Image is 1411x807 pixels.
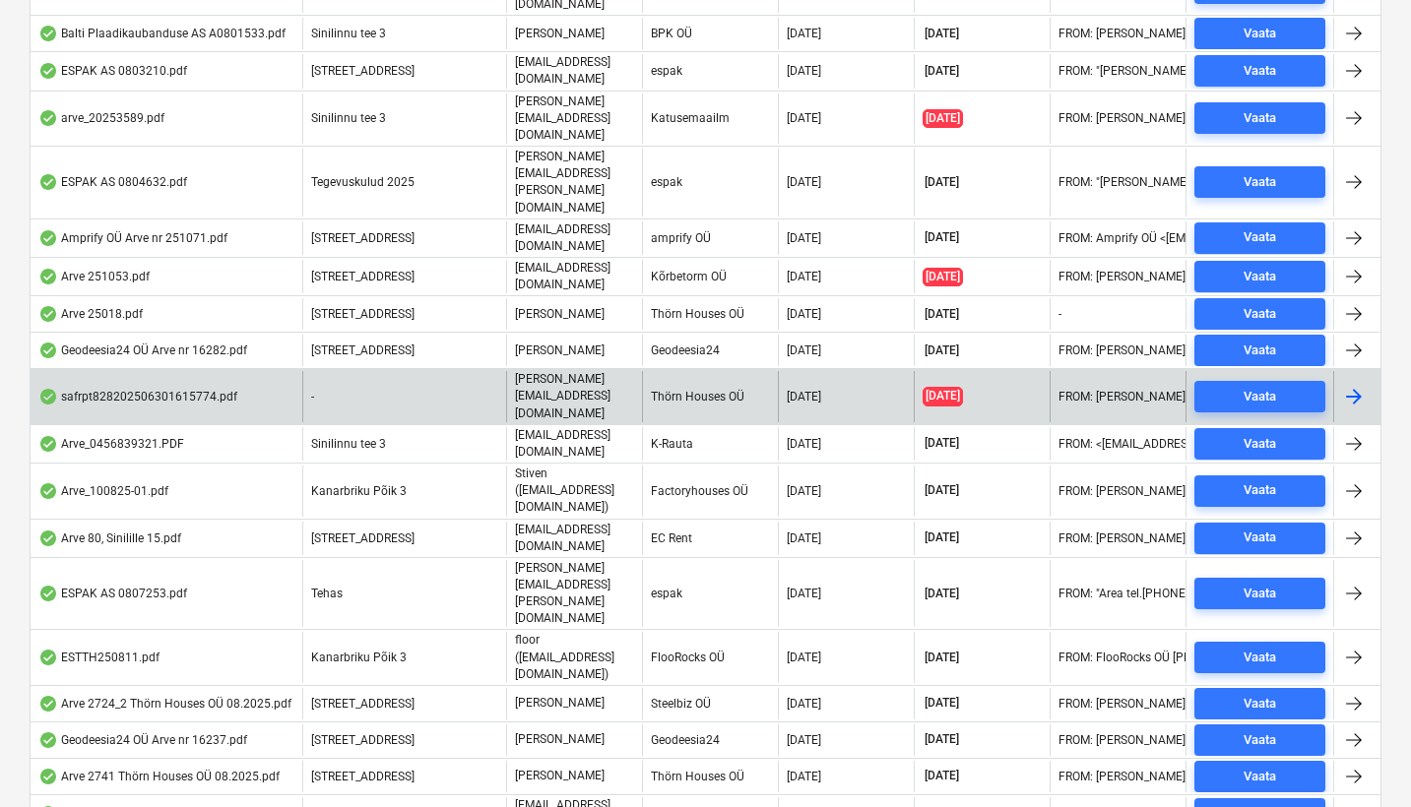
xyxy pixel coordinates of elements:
p: [PERSON_NAME] [515,306,605,323]
span: [DATE] [923,174,961,191]
div: Andmed failist loetud [38,483,58,499]
div: Katusemaailm [642,93,778,144]
span: [DATE] [923,731,961,748]
div: amprify OÜ [642,221,778,255]
p: [PERSON_NAME] [515,695,605,712]
div: [DATE] [787,307,821,321]
div: espak [642,560,778,628]
div: Andmed failist loetud [38,306,58,322]
div: [DATE] [787,587,821,600]
p: [EMAIL_ADDRESS][DOMAIN_NAME] [515,427,634,461]
div: Arve 2724_2 Thörn Houses OÜ 08.2025.pdf [38,696,291,712]
span: Sinilille tee 14 [311,697,415,711]
div: Vaata [1244,693,1276,715]
span: Matso tee 9 [311,733,415,747]
div: Vaata [1244,433,1276,456]
div: - [1058,307,1061,321]
span: [DATE] [923,387,963,405]
div: ESTTH250811.pdf [38,650,160,665]
span: [DATE] [923,650,961,666]
div: Vaata [1244,729,1276,752]
div: Vaata [1244,479,1276,502]
button: Vaata [1194,166,1325,198]
div: Arve_0456839321.PDF [38,436,184,452]
span: [DATE] [923,268,963,286]
button: Vaata [1194,688,1325,719]
div: Andmed failist loetud [38,696,58,712]
button: Vaata [1194,578,1325,609]
div: Factoryhouses OÜ [642,466,778,516]
p: floor ([EMAIL_ADDRESS][DOMAIN_NAME]) [515,632,634,682]
button: Vaata [1194,523,1325,554]
div: Andmed failist loetud [38,650,58,665]
div: K-Rauta [642,427,778,461]
div: Balti Plaadikaubanduse AS A0801533.pdf [38,26,286,41]
div: Arve_100825-01.pdf [38,483,168,499]
div: espak [642,54,778,88]
div: [DATE] [787,270,821,283]
div: Vaata [1244,60,1276,83]
button: Vaata [1194,724,1325,756]
div: Geodeesia24 OÜ Arve nr 16282.pdf [38,342,247,358]
button: Vaata [1194,335,1325,366]
div: [DATE] [787,343,821,357]
span: [DATE] [923,695,961,712]
div: [DATE] [787,175,821,189]
button: Vaata [1194,761,1325,792]
span: Sinilille tee 14 [311,343,415,357]
div: [DATE] [787,770,821,783]
div: [DATE] [787,531,821,545]
button: Vaata [1194,261,1325,292]
div: Andmed failist loetud [38,63,58,79]
span: Kanarbriku Põik 3 [311,484,407,498]
span: Pohla tee 4 [311,64,415,78]
div: [DATE] [787,697,821,711]
span: Matso tee 9 [311,270,415,283]
div: Vaata [1244,266,1276,288]
div: Vaata [1244,386,1276,408]
div: [DATE] [787,64,821,78]
span: [DATE] [923,529,961,546]
div: Thörn Houses OÜ [642,298,778,330]
span: [DATE] [923,229,961,246]
div: Vaata [1244,107,1276,130]
span: Tegevuskulud 2025 [311,175,415,189]
span: Sinilinnu tee 3 [311,437,386,451]
button: Vaata [1194,18,1325,49]
span: [DATE] [923,435,961,452]
div: Arve 80, Sinilille 15.pdf [38,530,181,546]
div: Steelbiz OÜ [642,688,778,719]
div: ESPAK AS 0804632.pdf [38,174,187,190]
span: [DATE] [923,109,963,128]
span: [DATE] [923,768,961,784]
div: BPK OÜ [642,18,778,49]
span: Sinilille tee 14 [311,770,415,783]
div: Andmed failist loetud [38,26,58,41]
div: Andmed failist loetud [38,732,58,748]
span: Pohla tee 4 [311,307,415,321]
span: Kanarbriku Põik 3 [311,651,407,664]
span: Sinilille tee 12 [311,531,415,545]
div: Andmed failist loetud [38,436,58,452]
div: [DATE] [787,231,821,245]
p: [EMAIL_ADDRESS][DOMAIN_NAME] [515,54,634,88]
div: Andmed failist loetud [38,530,58,546]
div: Vaata [1244,23,1276,45]
p: [PERSON_NAME][EMAIL_ADDRESS][PERSON_NAME][DOMAIN_NAME] [515,560,634,628]
p: [PERSON_NAME][EMAIL_ADDRESS][PERSON_NAME][DOMAIN_NAME] [515,149,634,217]
p: [EMAIL_ADDRESS][DOMAIN_NAME] [515,260,634,293]
div: ESPAK AS 0807253.pdf [38,586,187,601]
div: Arve 251053.pdf [38,269,150,284]
div: Geodeesia24 [642,335,778,366]
button: Vaata [1194,475,1325,507]
span: Pärtli tee 26 [311,231,415,245]
span: Sinilinnu tee 3 [311,27,386,40]
p: Stiven ([EMAIL_ADDRESS][DOMAIN_NAME]) [515,466,634,516]
div: Kõrbetorm OÜ [642,260,778,293]
div: Vaata [1244,583,1276,605]
button: Vaata [1194,102,1325,134]
p: [EMAIL_ADDRESS][DOMAIN_NAME] [515,522,634,555]
div: ESPAK AS 0803210.pdf [38,63,187,79]
div: Vaata [1244,340,1276,362]
div: FlooRocks OÜ [642,632,778,682]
